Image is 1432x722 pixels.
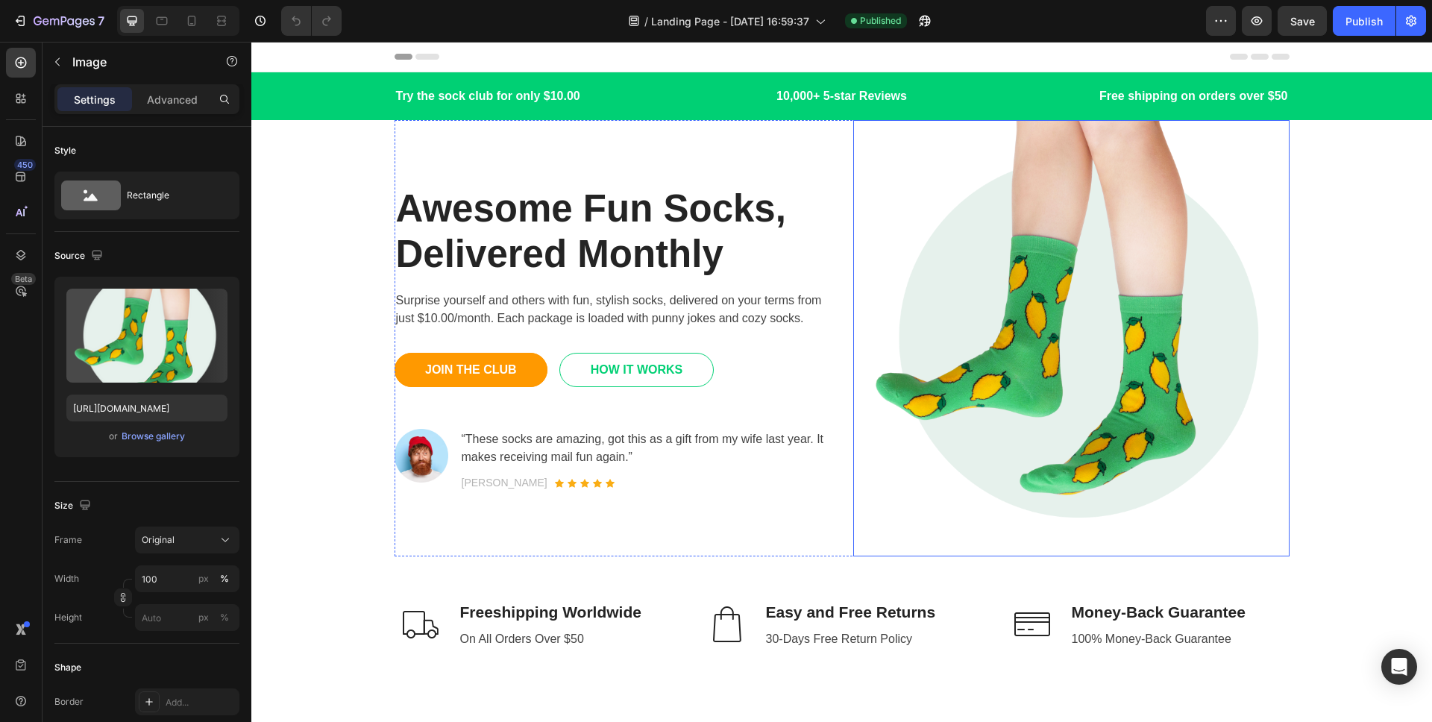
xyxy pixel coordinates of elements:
button: Original [135,527,239,553]
a: HOW IT WORKS [308,311,462,345]
input: https://example.com/image.jpg [66,395,227,421]
a: JOIN THE CLUB [143,311,297,345]
div: Open Intercom Messenger [1381,649,1417,685]
label: Height [54,611,82,624]
div: Border [54,695,84,709]
div: Publish [1345,13,1383,29]
p: Advanced [147,92,198,107]
img: Alt Image [755,556,807,609]
input: px% [135,604,239,631]
p: Freeshipping Worldwide [209,559,390,583]
p: Image [72,53,199,71]
img: Alt Image [602,78,1038,515]
div: Source [54,246,106,266]
img: Alt Image [143,556,195,609]
button: % [195,609,213,627]
span: / [644,13,648,29]
p: “These socks are amazing, got this as a gift from my wife last year. It makes receiving mail fun ... [210,389,578,424]
div: Add... [166,696,236,709]
div: % [220,611,229,624]
iframe: Design area [251,42,1432,722]
p: [PERSON_NAME] [210,433,296,449]
img: Alt Image [449,556,501,609]
button: % [195,570,213,588]
div: Rectangle [127,178,218,213]
p: 7 [98,12,104,30]
p: On All Orders Over $50 [209,588,390,606]
p: Settings [74,92,116,107]
img: preview-image [66,289,227,383]
button: px [216,570,233,588]
span: Original [142,533,175,547]
p: Easy and Free Returns [515,559,685,583]
p: 10,000+ 5-star Reviews [450,45,730,63]
span: Save [1290,15,1315,28]
p: 100% Money-Back Guarantee [820,588,994,606]
div: % [220,572,229,586]
label: Frame [54,533,82,547]
span: or [109,427,118,445]
div: px [198,572,209,586]
div: px [198,611,209,624]
button: Browse gallery [121,429,186,444]
div: Style [54,144,76,157]
button: Publish [1333,6,1395,36]
label: Width [54,572,79,586]
span: Landing Page - [DATE] 16:59:37 [651,13,809,29]
div: 450 [14,159,36,171]
img: Alt Image [143,387,197,441]
button: Save [1278,6,1327,36]
p: Money-Back Guarantee [820,559,994,583]
p: Awesome Fun Socks, Delivered Monthly [145,144,578,235]
button: 7 [6,6,111,36]
div: Browse gallery [122,430,185,443]
div: Beta [11,273,36,285]
input: px% [135,565,239,592]
p: 30-Days Free Return Policy [515,588,685,606]
p: Surprise yourself and others with fun, stylish socks, delivered on your terms from just $10.00/mo... [145,250,578,286]
div: Shape [54,661,81,674]
span: Published [860,14,901,28]
div: Size [54,496,94,516]
div: JOIN THE CLUB [174,319,266,337]
button: px [216,609,233,627]
div: HOW IT WORKS [339,319,432,337]
div: Undo/Redo [281,6,342,36]
p: Free shipping on orders over $50 [757,45,1037,63]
